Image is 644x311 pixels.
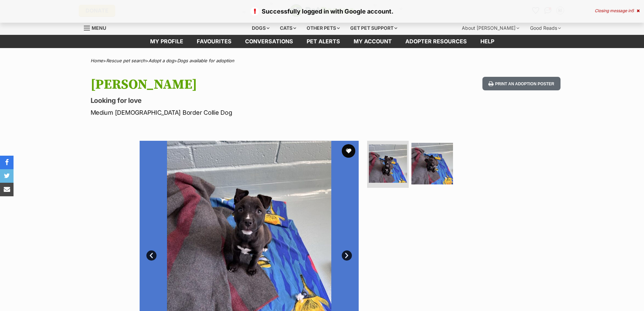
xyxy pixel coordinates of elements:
button: Print an adoption poster [482,77,560,91]
a: Home [91,58,103,63]
div: Other pets [302,21,344,35]
a: Menu [84,21,111,34]
span: 5 [631,8,634,13]
a: Next [342,250,352,261]
a: My profile [143,35,190,48]
div: Get pet support [345,21,402,35]
h1: [PERSON_NAME] [91,77,377,92]
a: Adopt a dog [148,58,174,63]
a: My account [347,35,399,48]
img: Photo of Penny [411,143,453,184]
a: Rescue pet search [106,58,145,63]
p: Medium [DEMOGRAPHIC_DATA] Border Collie Dog [91,108,377,117]
span: Menu [92,25,106,31]
div: Dogs [247,21,274,35]
div: About [PERSON_NAME] [457,21,524,35]
a: Dogs available for adoption [177,58,234,63]
div: Good Reads [525,21,566,35]
p: Successfully logged in with Google account. [7,7,637,16]
p: Looking for love [91,96,377,105]
img: Photo of Penny [369,145,407,183]
div: Cats [275,21,301,35]
a: Adopter resources [399,35,474,48]
div: > > > [74,58,571,63]
a: conversations [238,35,300,48]
a: Pet alerts [300,35,347,48]
div: Closing message in [595,8,640,13]
a: Favourites [190,35,238,48]
button: favourite [342,144,355,158]
a: Help [474,35,501,48]
a: Prev [146,250,157,261]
